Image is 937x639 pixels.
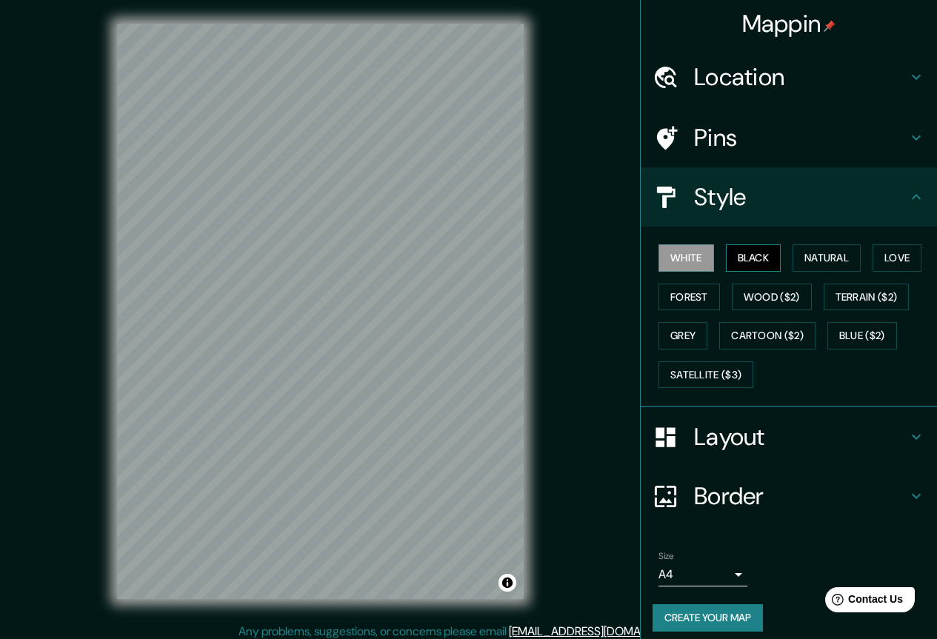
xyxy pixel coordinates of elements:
button: Forest [658,284,720,311]
div: Location [641,47,937,107]
button: Cartoon ($2) [719,322,816,349]
h4: Pins [694,123,907,153]
div: Pins [641,108,937,167]
button: Grey [658,322,707,349]
iframe: Help widget launcher [805,581,921,623]
button: Blue ($2) [827,322,897,349]
div: A4 [658,563,747,586]
div: Layout [641,407,937,466]
button: Love [873,244,921,272]
img: pin-icon.png [824,20,836,32]
h4: Mappin [742,9,836,39]
h4: Location [694,62,907,92]
button: Wood ($2) [732,284,812,311]
button: Black [726,244,781,272]
h4: Border [694,481,907,511]
label: Size [658,550,674,563]
h4: Layout [694,422,907,452]
button: White [658,244,714,272]
button: Satellite ($3) [658,361,753,389]
button: Create your map [653,604,763,632]
button: Toggle attribution [498,574,516,592]
div: Border [641,466,937,526]
a: [EMAIL_ADDRESS][DOMAIN_NAME] [509,623,692,639]
button: Natural [793,244,861,272]
h4: Style [694,182,907,212]
div: Style [641,167,937,227]
button: Terrain ($2) [824,284,910,311]
canvas: Map [117,24,524,599]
